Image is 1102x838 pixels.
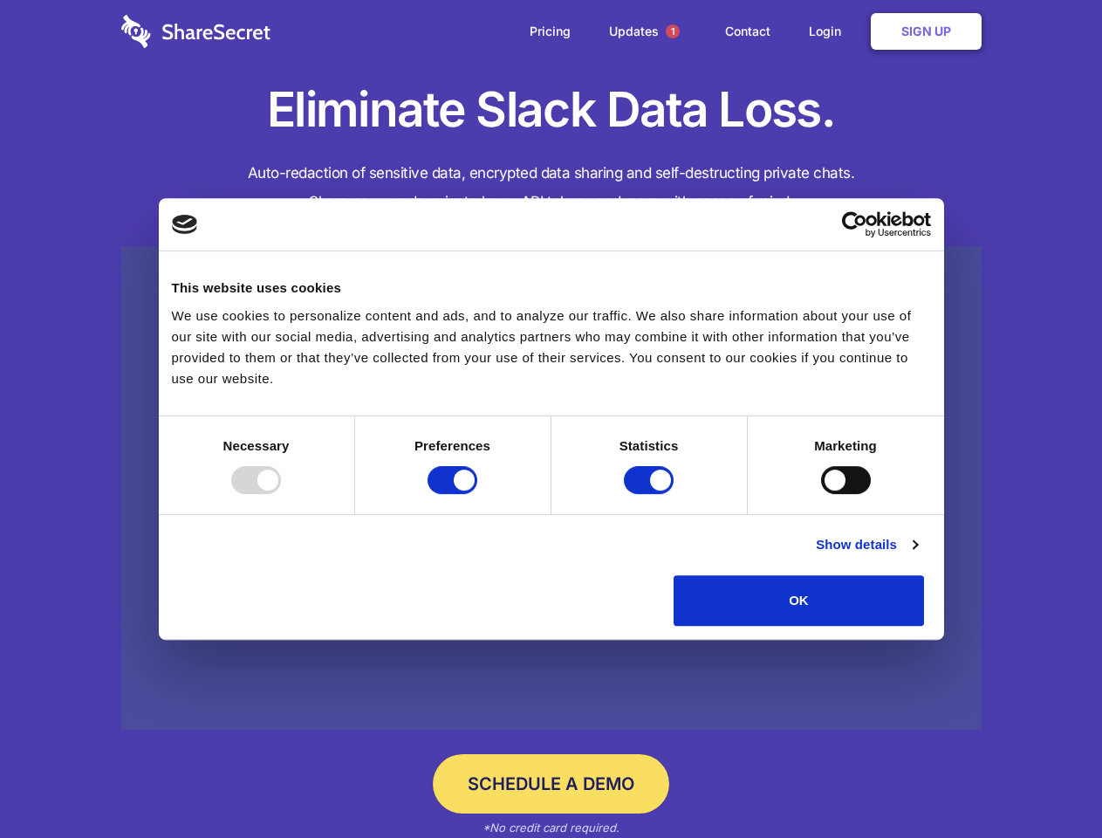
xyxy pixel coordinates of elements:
strong: Marketing [814,438,877,453]
div: This website uses cookies [172,278,931,299]
strong: Necessary [223,438,290,453]
div: We use cookies to personalize content and ads, and to analyze our traffic. We also share informat... [172,306,931,389]
button: OK [674,575,924,626]
em: *No credit card required. [483,821,619,835]
a: Pricing [512,4,588,58]
strong: Preferences [414,438,490,453]
a: Wistia video thumbnail [121,246,982,731]
a: Contact [708,4,788,58]
a: Login [791,4,867,58]
a: Usercentrics Cookiebot - opens in a new window [778,211,931,237]
h1: Eliminate Slack Data Loss. [121,79,982,141]
strong: Statistics [619,438,679,453]
span: 1 [666,24,680,38]
a: Show details [816,534,917,555]
h4: Auto-redaction of sensitive data, encrypted data sharing and self-destructing private chats. Shar... [121,159,982,216]
img: logo [172,215,198,234]
a: Sign Up [871,13,982,50]
a: Schedule a Demo [433,754,669,814]
img: logo-wordmark-white-trans-d4663122ce5f474addd5e946df7df03e33cb6a1c49d2221995e7729f52c070b2.svg [121,15,270,48]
